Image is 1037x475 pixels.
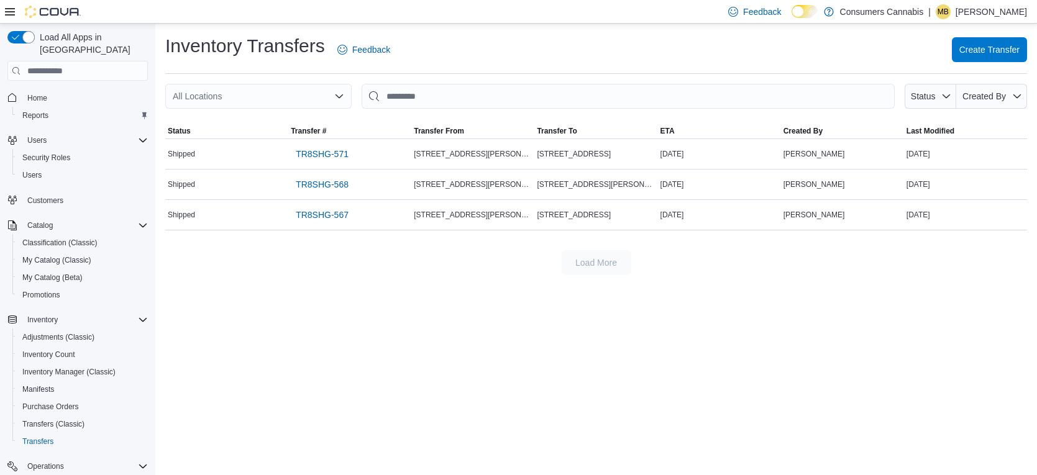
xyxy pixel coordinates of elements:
button: Operations [22,459,69,474]
span: My Catalog (Classic) [17,253,148,268]
a: My Catalog (Beta) [17,270,88,285]
a: Reports [17,108,53,123]
button: Manifests [12,381,153,398]
span: Feedback [352,43,390,56]
a: Classification (Classic) [17,235,103,250]
a: TR8SHG-567 [291,202,354,227]
a: Inventory Manager (Classic) [17,364,121,379]
button: Users [2,132,153,149]
button: Security Roles [12,149,153,166]
span: Reports [22,111,48,120]
span: Customers [22,192,148,208]
button: Transfers (Classic) [12,415,153,433]
span: Manifests [17,382,148,397]
a: Purchase Orders [17,399,84,414]
button: Transfer # [288,124,411,138]
span: [PERSON_NAME] [783,179,845,189]
span: Promotions [22,290,60,300]
span: Inventory Manager (Classic) [17,364,148,379]
button: Promotions [12,286,153,304]
button: Status [165,124,288,138]
span: Users [22,133,148,148]
div: [DATE] [904,207,1027,222]
p: | [928,4,931,19]
button: ETA [658,124,781,138]
a: TR8SHG-568 [291,172,354,197]
span: Users [27,135,47,145]
span: Security Roles [17,150,148,165]
span: Catalog [27,220,53,230]
button: Classification (Classic) [12,234,153,251]
img: Cova [25,6,81,18]
span: TR8SHG-568 [296,178,349,191]
button: Last Modified [904,124,1027,138]
button: Users [12,166,153,184]
span: Shipped [168,149,195,159]
span: [STREET_ADDRESS] [537,210,611,220]
button: Catalog [2,217,153,234]
span: Users [17,168,148,183]
span: Shipped [168,179,195,189]
p: [PERSON_NAME] [956,4,1027,19]
button: My Catalog (Classic) [12,251,153,269]
span: Reports [17,108,148,123]
span: [STREET_ADDRESS][PERSON_NAME] [414,149,532,159]
span: [STREET_ADDRESS][PERSON_NAME] [414,179,532,189]
span: TR8SHG-567 [296,209,349,221]
button: Transfer To [534,124,657,138]
span: Load More [575,256,617,269]
button: Transfers [12,433,153,450]
button: Home [2,88,153,106]
span: Inventory Manager (Classic) [22,367,116,377]
span: Home [22,89,148,105]
span: Inventory [22,312,148,327]
span: Home [27,93,47,103]
span: Created By [783,126,823,136]
span: Status [168,126,191,136]
span: [STREET_ADDRESS][PERSON_NAME] [414,210,532,220]
a: Manifests [17,382,59,397]
span: Dark Mode [792,18,792,19]
div: [DATE] [904,147,1027,161]
a: Adjustments (Classic) [17,330,99,345]
span: [PERSON_NAME] [783,149,845,159]
span: Manifests [22,384,54,394]
span: Transfers (Classic) [17,417,148,432]
button: Transfer From [411,124,534,138]
span: Inventory Count [17,347,148,362]
button: Inventory Count [12,346,153,363]
span: [PERSON_NAME] [783,210,845,220]
span: Last Modified [907,126,954,136]
h1: Inventory Transfers [165,34,325,58]
span: Classification (Classic) [17,235,148,250]
a: Feedback [332,37,395,62]
span: Transfer # [291,126,326,136]
button: Users [22,133,52,148]
span: Classification (Classic) [22,238,98,248]
button: Status [905,84,956,109]
div: [DATE] [904,177,1027,192]
span: Users [22,170,42,180]
button: Load More [562,250,631,275]
a: Customers [22,193,68,208]
button: Created By [781,124,904,138]
button: Create Transfer [952,37,1027,62]
a: Transfers (Classic) [17,417,89,432]
span: My Catalog (Beta) [22,273,83,283]
span: Load All Apps in [GEOGRAPHIC_DATA] [35,31,148,56]
span: Promotions [17,287,148,302]
div: [DATE] [658,177,781,192]
a: Transfers [17,434,58,449]
span: Transfers [17,434,148,449]
span: Status [911,91,936,101]
div: [DATE] [658,147,781,161]
a: TR8SHG-571 [291,142,354,166]
span: Catalog [22,218,148,233]
button: Adjustments (Classic) [12,328,153,346]
button: Customers [2,191,153,209]
span: Shipped [168,210,195,220]
a: Home [22,91,52,106]
input: This is a search bar. After typing your query, hit enter to filter the results lower in the page. [362,84,895,109]
span: Operations [27,461,64,471]
button: Operations [2,458,153,475]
